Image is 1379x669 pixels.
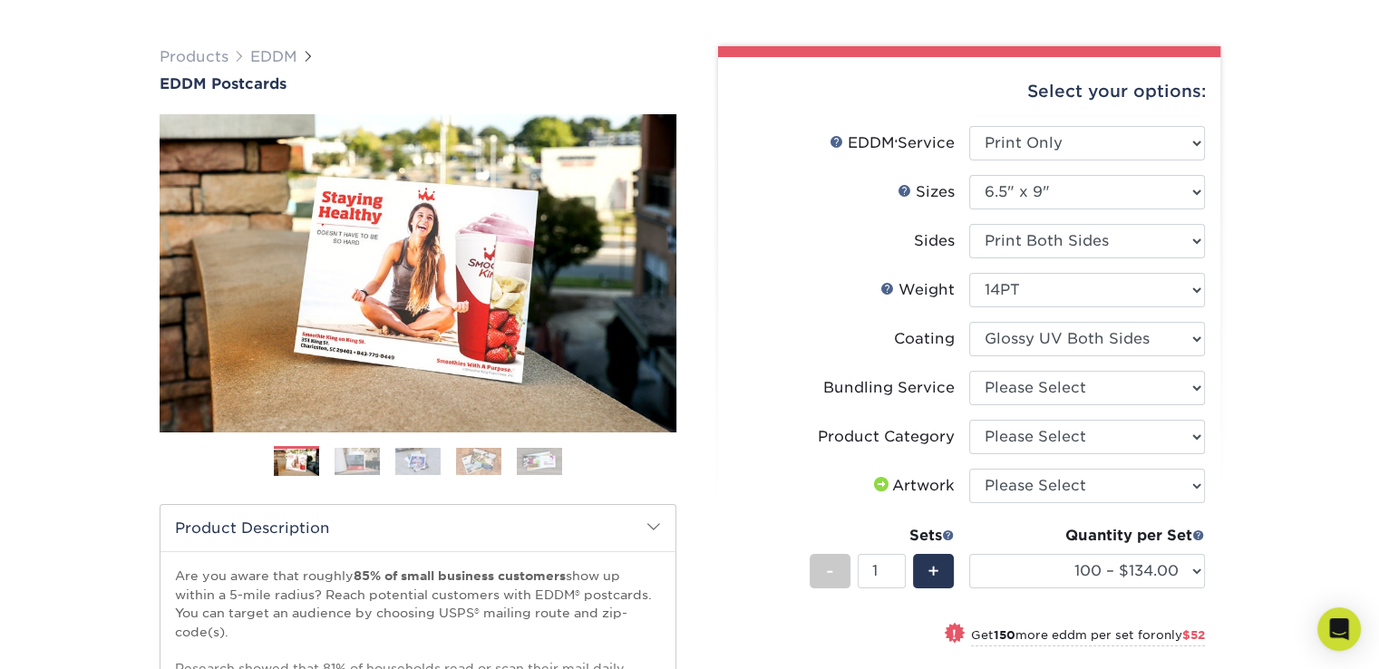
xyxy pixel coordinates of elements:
[952,625,957,644] span: !
[354,568,566,583] strong: 85% of small business customers
[914,230,955,252] div: Sides
[994,628,1015,642] strong: 150
[927,557,939,585] span: +
[894,328,955,350] div: Coating
[818,426,955,448] div: Product Category
[969,525,1205,547] div: Quantity per Set
[160,48,228,65] a: Products
[250,48,297,65] a: EDDM
[880,279,955,301] div: Weight
[810,525,955,547] div: Sets
[456,448,501,475] img: EDDM 04
[733,57,1206,126] div: Select your options:
[898,181,955,203] div: Sizes
[160,75,286,92] span: EDDM Postcards
[971,628,1205,646] small: Get more eddm per set for
[1317,607,1361,651] div: Open Intercom Messenger
[870,475,955,497] div: Artwork
[517,448,562,475] img: EDDM 05
[830,132,955,154] div: EDDM Service
[1182,628,1205,642] span: $52
[160,505,675,551] h2: Product Description
[160,75,676,92] a: EDDM Postcards
[335,448,380,475] img: EDDM 02
[823,377,955,399] div: Bundling Service
[395,448,441,475] img: EDDM 03
[826,557,834,585] span: -
[1156,628,1205,642] span: only
[895,139,898,146] sup: ®
[160,94,676,451] img: EDDM Postcards 01
[274,447,319,478] img: EDDM 01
